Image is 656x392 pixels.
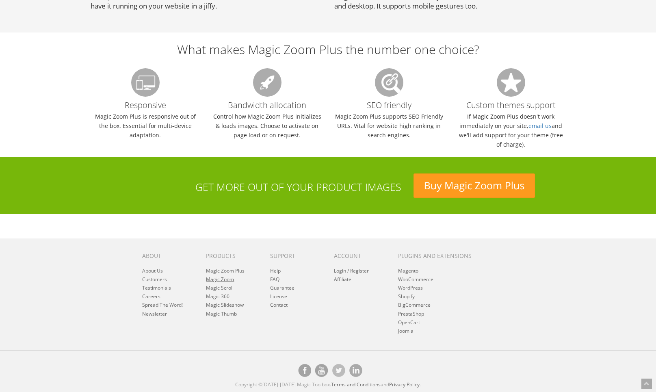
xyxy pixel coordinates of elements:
[398,267,418,274] a: Magento
[298,364,311,377] a: Magic Toolbox on Facebook
[398,276,433,283] a: WooCommerce
[91,112,200,140] p: Magic Zoom Plus is responsive out of the box. Essential for multi-device adaptation.
[270,253,322,259] h6: Support
[142,284,171,291] a: Testimonials
[414,173,535,198] a: Buy Magic Zoom Plus
[142,301,183,308] a: Spread The Word!
[270,293,287,300] a: License
[206,253,258,259] h6: Products
[142,253,194,259] h6: About
[206,310,237,317] a: Magic Thumb
[91,68,200,110] h3: Responsive
[142,310,167,317] a: Newsletter
[334,112,444,140] p: Magic Zoom Plus supports SEO Friendly URLs. Vital for website high ranking in search engines.
[212,112,322,140] p: Control how Magic Zoom Plus initializes & loads images. Choose to activate on page load or on req...
[398,284,423,291] a: WordPress
[84,43,572,56] h2: What makes Magic Zoom Plus the number one choice?
[398,310,424,317] a: PrestaShop
[206,293,229,300] a: Magic 360
[97,182,401,193] h3: Get more out of your product images
[398,327,414,334] a: Joomla
[332,364,345,377] a: Magic Toolbox's Twitter account
[270,267,281,274] a: Help
[142,276,167,283] a: Customers
[398,319,420,326] a: OpenCart
[334,68,444,110] h3: SEO friendly
[206,267,245,274] a: Magic Zoom Plus
[528,122,552,130] a: email us
[270,301,288,308] a: Contact
[456,112,566,149] p: If Magic Zoom Plus doesn't work immediately on your site, and we'll add support for your theme (f...
[331,381,381,388] a: Terms and Conditions
[389,381,420,388] a: Privacy Policy
[142,267,163,274] a: About Us
[206,276,234,283] a: Magic Zoom
[315,364,328,377] a: Magic Toolbox on [DOMAIN_NAME]
[398,253,482,259] h6: Plugins and extensions
[270,276,279,283] a: FAQ
[398,293,415,300] a: Shopify
[334,267,369,274] a: Login / Register
[270,284,294,291] a: Guarantee
[334,253,385,259] h6: Account
[142,293,160,300] a: Careers
[212,68,322,110] h3: Bandwidth allocation
[398,301,431,308] a: BigCommerce
[334,276,351,283] a: Affiliate
[206,284,234,291] a: Magic Scroll
[349,364,362,377] a: Magic Toolbox on [DOMAIN_NAME]
[206,301,244,308] a: Magic Slideshow
[456,68,566,110] h3: Custom themes support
